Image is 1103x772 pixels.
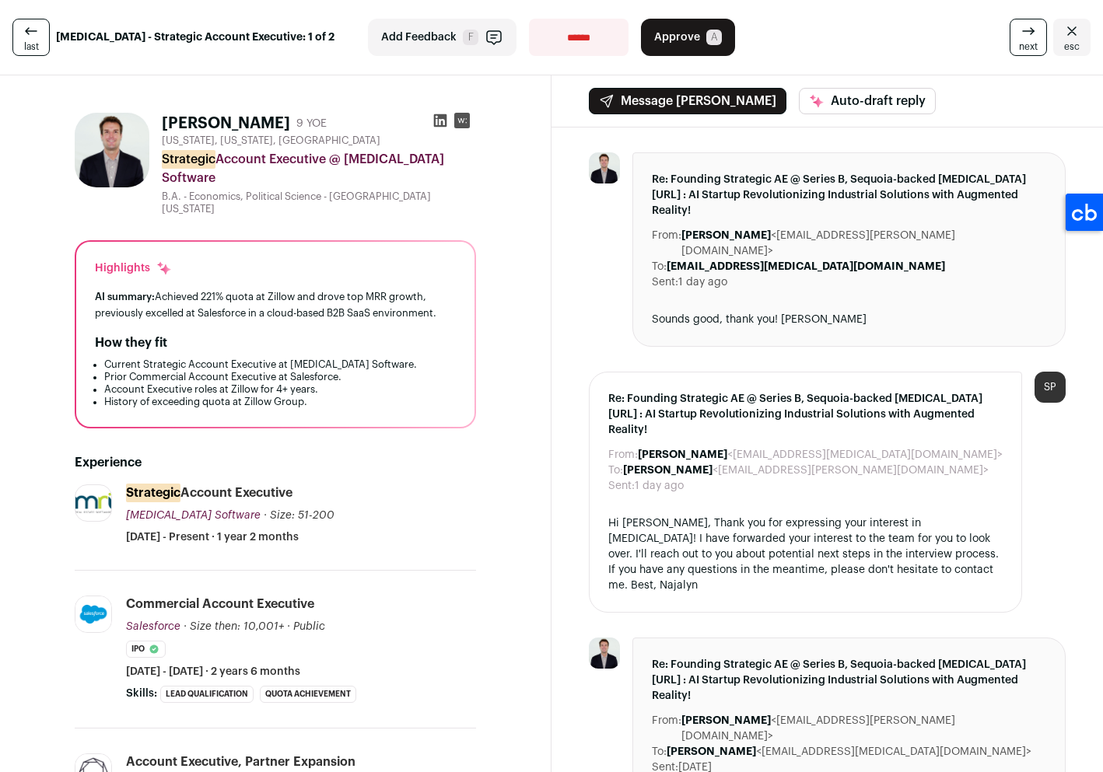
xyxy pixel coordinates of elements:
[1019,40,1038,53] span: next
[95,292,155,302] span: AI summary:
[667,744,1031,760] dd: <[EMAIL_ADDRESS][MEDICAL_DATA][DOMAIN_NAME]>
[126,664,300,679] span: [DATE] - [DATE] · 2 years 6 months
[608,391,1003,438] span: Re: Founding Strategic AE @ Series B, Sequoia-backed [MEDICAL_DATA][URL] : AI Startup Revolutioni...
[264,510,334,521] span: · Size: 51-200
[162,150,476,187] div: Account Executive @ [MEDICAL_DATA] Software
[95,334,167,352] h2: How they fit
[1053,19,1091,56] a: Close
[608,463,623,478] dt: To:
[1035,372,1066,403] div: SP
[652,228,681,259] dt: From:
[75,596,111,632] img: a15e16b4a572e6d789ff6890fffe31942b924de32350d3da2095d3676c91ed56.jpg
[126,686,157,701] span: Skills:
[126,484,180,502] mark: Strategic
[667,746,756,757] b: [PERSON_NAME]
[681,715,771,726] b: [PERSON_NAME]
[654,30,700,45] span: Approve
[1064,40,1080,53] span: esc
[104,383,456,396] li: Account Executive roles at Zillow for 4+ years.
[635,478,684,494] dd: 1 day ago
[652,657,1046,704] span: Re: Founding Strategic AE @ Series B, Sequoia-backed [MEDICAL_DATA][URL] : AI Startup Revolutioni...
[667,261,945,272] b: [EMAIL_ADDRESS][MEDICAL_DATA][DOMAIN_NAME]
[12,19,50,56] a: last
[75,493,111,513] img: 098ab31aab91c8bc605dcc1a3f0db71e5ad3dd3cee1f5546da654365f3e0c26e.png
[24,40,39,53] span: last
[104,371,456,383] li: Prior Commercial Account Executive at Salesforce.
[126,529,299,545] span: [DATE] - Present · 1 year 2 months
[652,312,1046,327] div: Sounds good, thank you! [PERSON_NAME]
[368,19,516,56] button: Add Feedback F
[623,463,989,478] dd: <[EMAIL_ADDRESS][PERSON_NAME][DOMAIN_NAME]>
[608,447,638,463] dt: From:
[638,449,727,460] b: [PERSON_NAME]
[652,259,667,274] dt: To:
[287,619,290,634] span: ·
[126,753,355,770] div: Account Executive, Partner Expansion
[652,744,667,760] dt: To:
[162,150,215,169] mark: Strategic
[160,686,254,703] li: Lead Qualification
[75,113,149,187] img: 5aeedd1e4de01510bb2489cc8a20c76ea8d1ba31a33a414686132e99072c6aae.jpg
[652,713,681,744] dt: From:
[1010,19,1047,56] a: next
[104,358,456,371] li: Current Strategic Account Executive at [MEDICAL_DATA] Software.
[162,134,380,147] span: [US_STATE], [US_STATE], [GEOGRAPHIC_DATA]
[381,30,457,45] span: Add Feedback
[608,478,635,494] dt: Sent:
[681,230,771,241] b: [PERSON_NAME]
[641,19,735,56] button: Approve A
[623,465,713,476] b: [PERSON_NAME]
[463,30,478,45] span: F
[799,88,936,114] button: Auto-draft reply
[95,260,172,276] div: Highlights
[75,453,476,472] h2: Experience
[589,152,620,183] img: 5aeedd1e4de01510bb2489cc8a20c76ea8d1ba31a33a414686132e99072c6aae.jpg
[589,88,786,114] button: Message [PERSON_NAME]
[293,621,325,632] span: Public
[104,396,456,408] li: History of exceeding quota at Zillow Group.
[681,713,1046,744] dd: <[EMAIL_ADDRESS][PERSON_NAME][DOMAIN_NAME]>
[706,30,722,45] span: A
[652,274,678,290] dt: Sent:
[608,515,1003,593] div: Hi [PERSON_NAME], Thank you for expressing your interest in [MEDICAL_DATA]! I have forwarded your...
[56,30,334,45] strong: [MEDICAL_DATA] - Strategic Account Executive: 1 of 2
[589,638,620,669] img: 5aeedd1e4de01510bb2489cc8a20c76ea8d1ba31a33a414686132e99072c6aae.jpg
[95,288,456,321] div: Achieved 221% quota at Zillow and drove top MRR growth, previously excelled at Salesforce in a cl...
[126,484,292,501] div: Account Executive
[126,621,180,632] span: Salesforce
[638,447,1003,463] dd: <[EMAIL_ADDRESS][MEDICAL_DATA][DOMAIN_NAME]>
[126,596,314,613] div: Commercial Account Executive
[184,621,284,632] span: · Size then: 10,001+
[162,190,476,215] div: B.A. - Economics, Political Science - [GEOGRAPHIC_DATA][US_STATE]
[678,274,727,290] dd: 1 day ago
[296,116,327,131] div: 9 YOE
[126,510,261,521] span: [MEDICAL_DATA] Software
[260,686,356,703] li: Quota Achievement
[126,641,166,658] li: IPO
[652,172,1046,218] span: Re: Founding Strategic AE @ Series B, Sequoia-backed [MEDICAL_DATA][URL] : AI Startup Revolutioni...
[681,228,1046,259] dd: <[EMAIL_ADDRESS][PERSON_NAME][DOMAIN_NAME]>
[162,113,290,134] h1: [PERSON_NAME]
